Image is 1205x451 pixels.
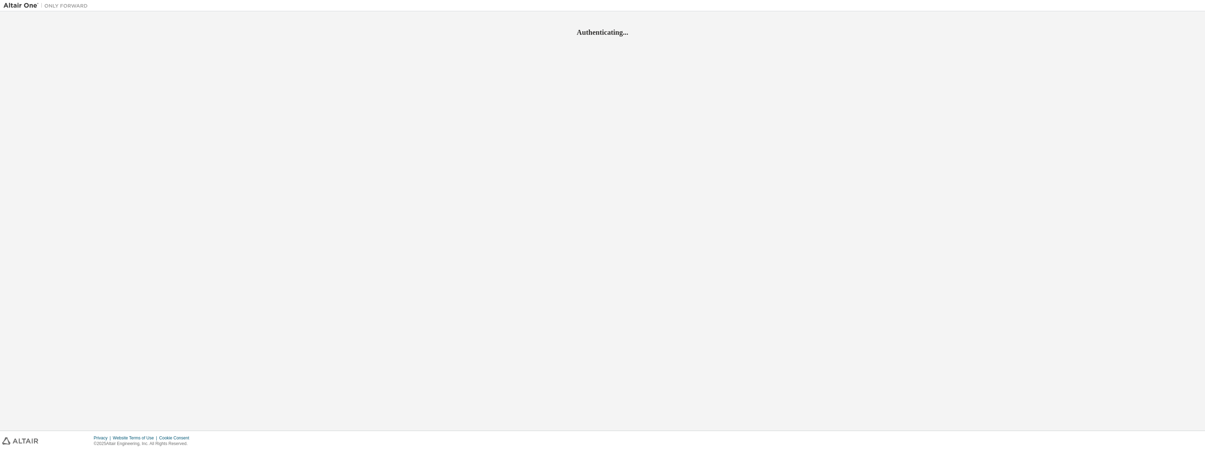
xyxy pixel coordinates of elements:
[94,435,113,441] div: Privacy
[94,441,193,447] p: © 2025 Altair Engineering, Inc. All Rights Reserved.
[4,2,91,9] img: Altair One
[2,437,38,445] img: altair_logo.svg
[159,435,193,441] div: Cookie Consent
[4,28,1201,37] h2: Authenticating...
[113,435,159,441] div: Website Terms of Use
